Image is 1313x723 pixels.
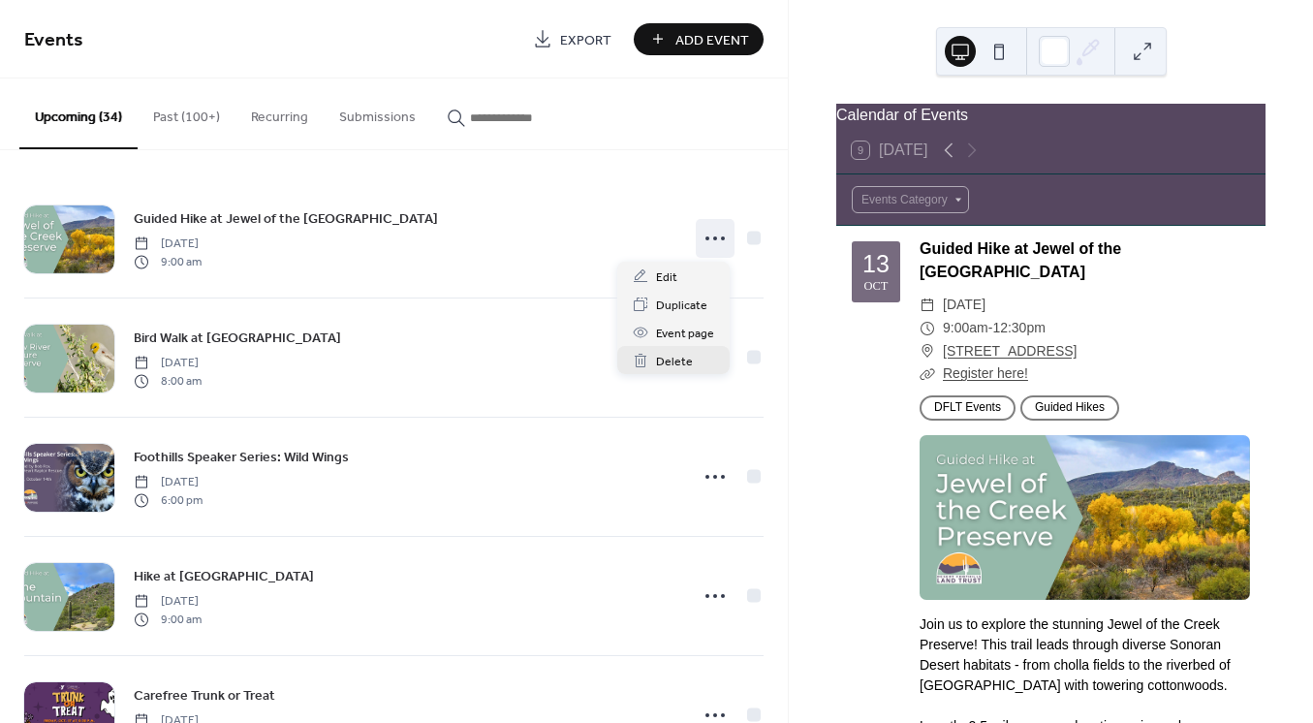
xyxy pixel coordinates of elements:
[634,23,764,55] button: Add Event
[656,296,707,316] span: Duplicate
[675,30,749,50] span: Add Event
[134,474,203,491] span: [DATE]
[134,565,314,587] a: Hike at [GEOGRAPHIC_DATA]
[235,79,324,147] button: Recurring
[134,253,202,270] span: 9:00 am
[134,372,202,390] span: 8:00 am
[943,340,1077,363] a: [STREET_ADDRESS]
[134,207,438,230] a: Guided Hike at Jewel of the [GEOGRAPHIC_DATA]
[134,448,349,468] span: Foothills Speaker Series: Wild Wings
[920,362,935,386] div: ​
[134,567,314,587] span: Hike at [GEOGRAPHIC_DATA]
[920,340,935,363] div: ​
[920,240,1121,280] a: Guided Hike at Jewel of the [GEOGRAPHIC_DATA]
[862,252,890,276] div: 13
[324,79,431,147] button: Submissions
[656,267,677,288] span: Edit
[134,593,202,611] span: [DATE]
[656,324,714,344] span: Event page
[134,236,202,253] span: [DATE]
[836,104,1266,127] div: Calendar of Events
[134,355,202,372] span: [DATE]
[943,294,985,317] span: [DATE]
[24,21,83,59] span: Events
[920,317,935,340] div: ​
[134,446,349,468] a: Foothills Speaker Series: Wild Wings
[518,23,626,55] a: Export
[134,611,202,628] span: 9:00 am
[864,280,889,293] div: Oct
[134,491,203,509] span: 6:00 pm
[920,294,935,317] div: ​
[134,209,438,230] span: Guided Hike at Jewel of the [GEOGRAPHIC_DATA]
[134,684,275,707] a: Carefree Trunk or Treat
[943,365,1028,381] a: Register here!
[19,79,138,149] button: Upcoming (34)
[134,329,341,349] span: Bird Walk at [GEOGRAPHIC_DATA]
[656,352,693,372] span: Delete
[988,317,993,340] span: -
[138,79,235,147] button: Past (100+)
[943,317,988,340] span: 9:00am
[560,30,611,50] span: Export
[134,327,341,349] a: Bird Walk at [GEOGRAPHIC_DATA]
[992,317,1045,340] span: 12:30pm
[134,686,275,707] span: Carefree Trunk or Treat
